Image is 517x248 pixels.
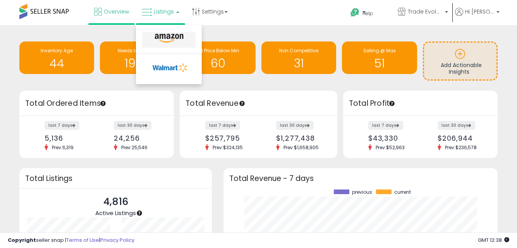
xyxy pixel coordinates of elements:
[95,209,136,217] span: Active Listings
[465,8,494,15] span: Hi [PERSON_NAME]
[118,47,157,54] span: Needs to Reprice
[45,134,91,142] div: 5,136
[280,144,323,151] span: Prev: $1,658,905
[394,189,411,195] span: current
[342,41,417,74] a: Selling @ Max 51
[181,41,256,74] a: BB Price Below Min 60
[197,47,239,54] span: BB Price Below Min
[104,8,129,15] span: Overview
[209,144,247,151] span: Prev: $324,135
[25,176,206,181] h3: Total Listings
[424,43,496,79] a: Add Actionable Insights
[478,236,509,244] span: 2025-08-16 12:38 GMT
[229,176,492,181] h3: Total Revenue - 7 days
[23,57,90,70] h1: 44
[368,134,415,142] div: $43,330
[45,121,79,130] label: last 7 days
[205,134,253,142] div: $257,795
[66,236,99,244] a: Terms of Use
[185,57,252,70] h1: 60
[276,134,324,142] div: $1,277,438
[239,100,246,107] div: Tooltip anchor
[136,210,143,217] div: Tooltip anchor
[186,98,331,109] h3: Total Revenue
[363,47,396,54] span: Selling @ Max
[205,121,240,130] label: last 7 days
[261,41,336,74] a: Non Competitive 31
[41,47,73,54] span: Inventory Age
[388,100,395,107] div: Tooltip anchor
[154,8,174,15] span: Listings
[346,57,413,70] h1: 51
[441,144,481,151] span: Prev: $236,578
[25,98,168,109] h3: Total Ordered Items
[114,121,151,130] label: last 30 days
[349,98,492,109] h3: Total Profit
[350,8,360,17] i: Get Help
[441,61,482,76] span: Add Actionable Insights
[48,144,77,151] span: Prev: 6,319
[100,236,134,244] a: Privacy Policy
[279,47,318,54] span: Non Competitive
[100,41,175,74] a: Needs to Reprice 1956
[368,121,403,130] label: last 7 days
[455,8,500,25] a: Hi [PERSON_NAME]
[104,57,171,70] h1: 1956
[117,144,151,151] span: Prev: 25,546
[8,236,36,244] strong: Copyright
[352,189,372,195] span: previous
[8,237,134,244] div: seller snap | |
[100,100,106,107] div: Tooltip anchor
[276,121,314,130] label: last 30 days
[362,10,373,17] span: Help
[114,134,160,142] div: 24,256
[438,134,484,142] div: $206,944
[265,57,332,70] h1: 31
[19,41,94,74] a: Inventory Age 44
[408,8,443,15] span: Trade Evolution US
[438,121,475,130] label: last 30 days
[372,144,409,151] span: Prev: $52,963
[344,2,391,25] a: Help
[95,195,136,209] p: 4,816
